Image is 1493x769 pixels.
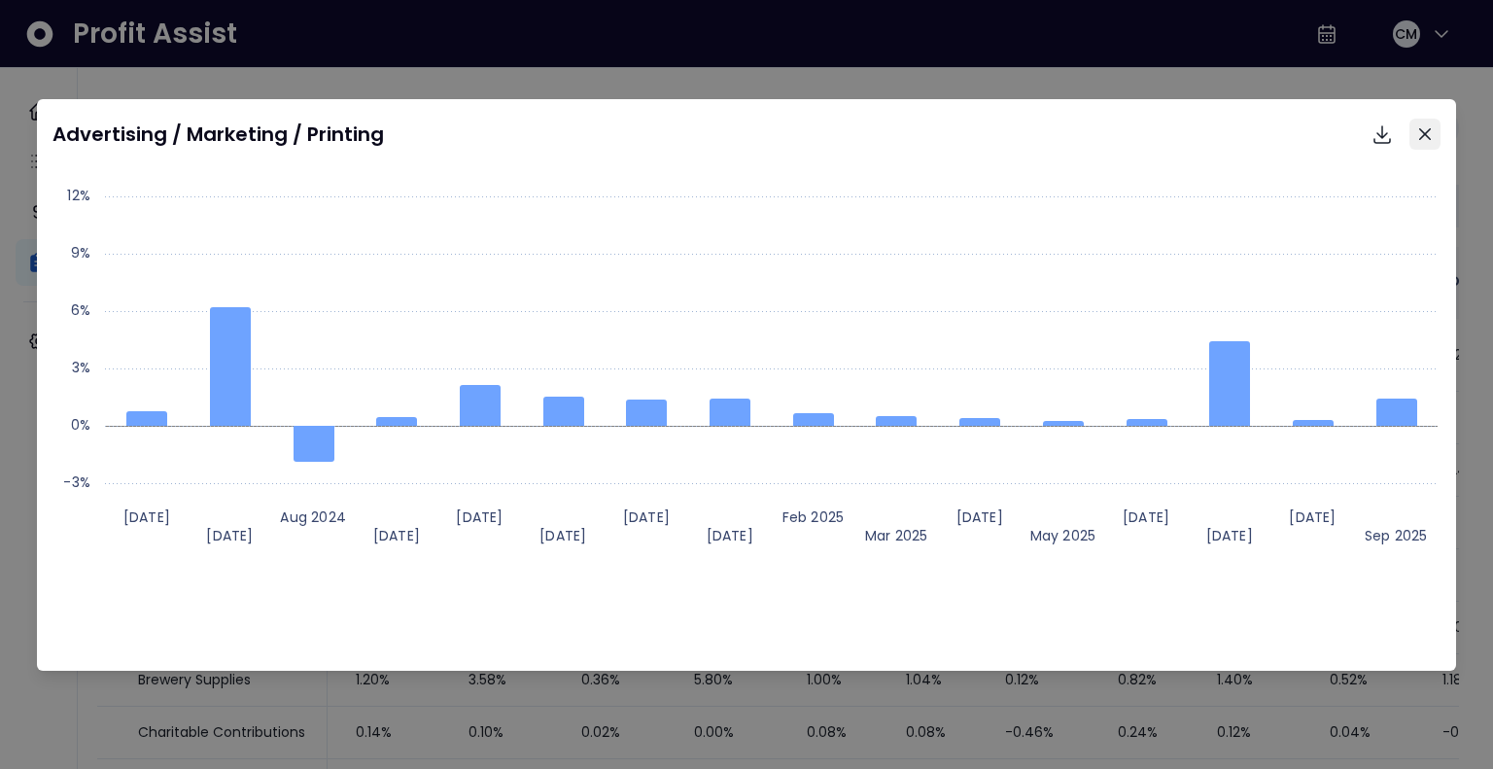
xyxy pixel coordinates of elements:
text: [DATE] [457,507,503,527]
button: Close [1409,119,1441,150]
text: Feb 2025 [782,507,845,527]
p: Advertising / Marketing / Printing [52,120,384,149]
text: 12% [68,186,91,205]
text: [DATE] [123,507,170,527]
text: May 2025 [1030,526,1096,545]
text: Sep 2025 [1365,526,1428,545]
text: 0% [71,415,90,435]
button: Download options [1363,115,1402,154]
text: [DATE] [373,526,420,545]
text: Aug 2024 [281,507,347,527]
text: [DATE] [540,526,587,545]
text: [DATE] [707,526,753,545]
text: [DATE] [207,526,254,545]
text: [DATE] [1206,526,1253,545]
text: [DATE] [956,507,1003,527]
text: -3% [64,472,91,492]
text: 3% [72,358,90,377]
text: [DATE] [623,507,670,527]
text: [DATE] [1290,507,1337,527]
text: Mar 2025 [865,526,928,545]
text: 6% [71,300,90,320]
text: [DATE] [1123,507,1169,527]
text: 9% [71,243,90,262]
